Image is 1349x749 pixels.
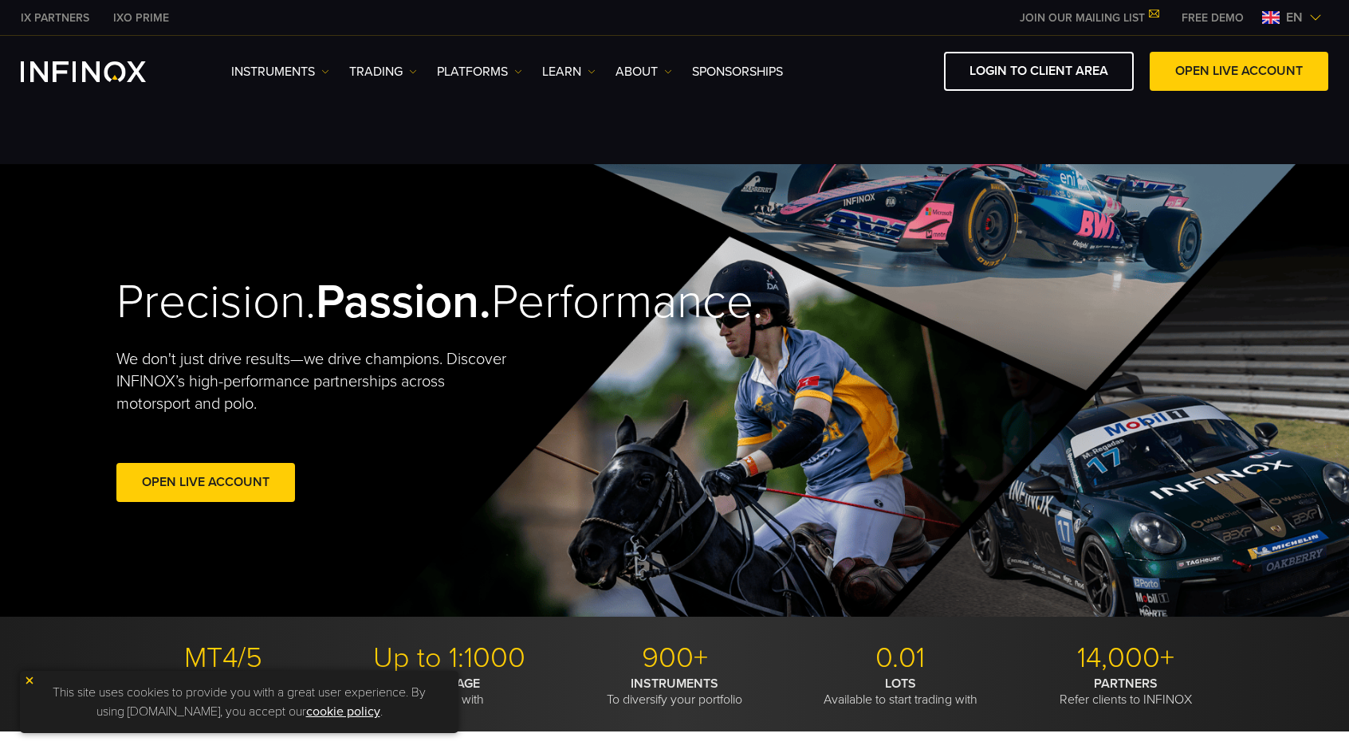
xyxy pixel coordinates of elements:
p: 14,000+ [1019,641,1233,676]
a: cookie policy [306,704,380,720]
a: SPONSORSHIPS [692,62,783,81]
a: ABOUT [616,62,672,81]
a: INFINOX Logo [21,61,183,82]
a: INFINOX MENU [1170,10,1256,26]
strong: INSTRUMENTS [631,676,718,692]
img: yellow close icon [24,675,35,686]
a: Open Live Account [116,463,295,502]
p: We don't just drive results—we drive champions. Discover INFINOX’s high-performance partnerships ... [116,348,518,415]
p: 0.01 [793,641,1007,676]
h2: Precision. Performance. [116,273,619,331]
p: MT4/5 [116,641,330,676]
a: LOGIN TO CLIENT AREA [944,52,1134,91]
strong: Passion. [316,273,491,331]
strong: PARTNERS [1094,676,1158,692]
p: Up to 1:1000 [342,641,556,676]
p: Available to start trading with [793,676,1007,708]
strong: LOTS [885,676,916,692]
p: Refer clients to INFINOX [1019,676,1233,708]
a: INFINOX [101,10,181,26]
a: OPEN LIVE ACCOUNT [1150,52,1328,91]
a: Learn [542,62,596,81]
p: To diversify your portfolio [568,676,781,708]
a: TRADING [349,62,417,81]
p: 900+ [568,641,781,676]
p: This site uses cookies to provide you with a great user experience. By using [DOMAIN_NAME], you a... [28,679,450,725]
a: PLATFORMS [437,62,522,81]
a: JOIN OUR MAILING LIST [1008,11,1170,25]
a: INFINOX [9,10,101,26]
span: en [1280,8,1309,27]
a: Instruments [231,62,329,81]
